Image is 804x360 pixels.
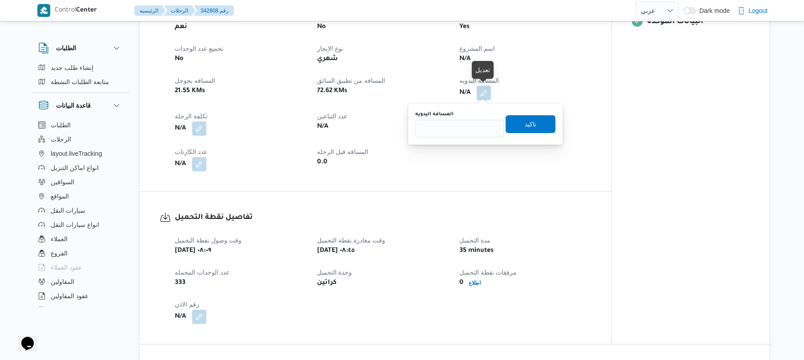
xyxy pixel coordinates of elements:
b: No [175,54,183,65]
button: السواقين [35,175,125,189]
span: المسافه من تطبيق السائق [317,77,385,84]
span: المواقع [51,191,69,202]
button: الفروع [35,246,125,260]
b: نعم [175,22,187,32]
b: N/A [459,54,470,65]
h3: قاعدة البيانات [56,100,91,111]
span: مرفقات نقطة التحميل [459,269,517,276]
span: عدد التباعين [317,113,347,120]
div: الطلبات [31,61,129,93]
b: 72.62 KMs [317,86,347,97]
b: شهري [317,54,338,65]
b: [DATE] ٠٨:٤٥ [317,246,354,256]
b: كراتين [317,278,337,288]
span: انواع اماكن التنزيل [51,162,99,173]
button: الرحلات [35,132,125,146]
span: Logout [748,5,768,16]
button: الطلبات [35,118,125,132]
button: تاكيد [506,115,555,133]
b: 35 minutes [459,246,494,256]
h3: الطلبات [56,43,76,53]
span: اسم المشروع [459,45,495,52]
button: عقود العملاء [35,260,125,275]
button: الرئيسيه [134,5,165,16]
span: العملاء [51,234,68,244]
button: Logout [734,2,771,20]
span: انواع سيارات النقل [51,219,99,230]
span: رقم الاذن [175,301,199,308]
span: اجهزة التليفون [51,305,88,316]
button: الرحلات [164,5,195,16]
span: الرحلات [51,134,71,145]
button: اطلاع [465,278,484,288]
b: N/A [317,121,328,132]
span: إنشاء طلب جديد [51,62,93,73]
button: 342808 رقم [193,5,234,16]
div: قاعدة البيانات [31,118,129,311]
img: X8yXhbKr1z7QwAAAABJRU5ErkJggg== [37,4,50,17]
span: سيارات النقل [51,205,85,216]
b: 21.55 KMs [175,86,205,97]
button: العملاء [35,232,125,246]
span: نوع الايجار [317,45,343,52]
iframe: chat widget [9,324,37,351]
button: عقود المقاولين [35,289,125,303]
button: اجهزة التليفون [35,303,125,317]
span: تكلفة الرحلة [175,113,208,120]
span: تاكيد [525,119,536,129]
span: عقود المقاولين [51,291,88,301]
b: No [317,22,326,32]
button: layout.liveTracking [35,146,125,161]
span: layout.liveTracking [51,148,102,159]
b: 0 [459,278,463,288]
span: مدة التحميل [459,237,490,244]
label: المسافه اليدويه [415,111,454,118]
span: عقود العملاء [51,262,82,273]
span: الطلبات [51,120,71,130]
span: وقت وصول نفطة التحميل [175,237,241,244]
button: المواقع [35,189,125,203]
b: N/A [175,159,186,170]
b: N/A [175,311,186,322]
b: Yes [459,22,470,32]
span: المسافه اليدويه [459,77,499,84]
span: عدد الوحدات المحمله [175,269,229,276]
span: وحدة التحميل [317,269,352,276]
b: اطلاع [469,280,481,286]
b: N/A [459,88,470,98]
h3: تفاصيل نقطة التحميل [175,212,591,224]
button: متابعة الطلبات النشطة [35,75,125,89]
div: تعديل [475,65,490,75]
span: المسافه بجوجل [175,77,215,84]
span: السواقين [51,177,74,187]
span: Dark mode [696,7,730,14]
button: المقاولين [35,275,125,289]
button: قاعدة البيانات [38,100,122,111]
span: المسافه فبل الرحله [317,148,368,155]
button: الطلبات [38,43,122,53]
button: سيارات النقل [35,203,125,218]
span: تجميع عدد الوحدات [175,45,223,52]
button: إنشاء طلب جديد [35,61,125,75]
span: متابعة الطلبات النشطة [51,77,109,87]
span: عدد الكارتات [175,148,207,155]
h3: البيانات المؤكدة [647,16,749,28]
button: انواع اماكن التنزيل [35,161,125,175]
b: N/A [175,123,186,134]
b: 0.0 [317,157,327,168]
span: وقت مغادرة نقطة التحميل [317,237,385,244]
span: الفروع [51,248,68,259]
b: Center [76,7,97,14]
span: المقاولين [51,276,74,287]
b: [DATE] ٠٨:٠٩ [175,246,211,256]
button: انواع سيارات النقل [35,218,125,232]
b: 333 [175,278,185,288]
